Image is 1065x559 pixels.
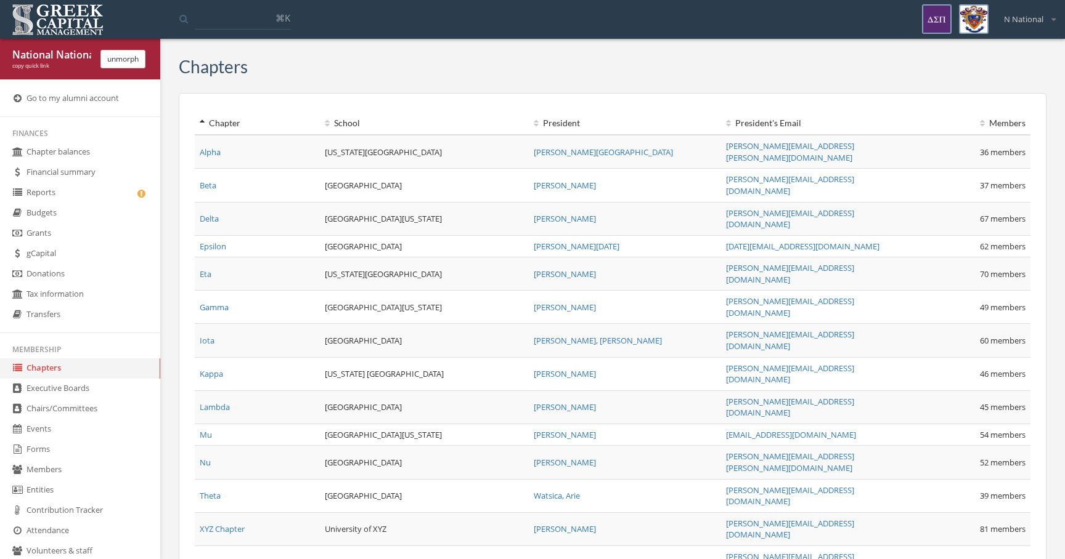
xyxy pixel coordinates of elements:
[534,180,596,191] a: [PERSON_NAME]
[726,451,854,473] a: [PERSON_NAME][EMAIL_ADDRESS][PERSON_NAME][DOMAIN_NAME]
[320,424,529,446] td: [GEOGRAPHIC_DATA][US_STATE]
[726,241,879,252] a: [DATE][EMAIL_ADDRESS][DOMAIN_NAME]
[980,490,1026,501] span: 39 members
[534,268,596,279] a: [PERSON_NAME]
[320,512,529,545] td: University of XYZ
[534,368,596,379] a: [PERSON_NAME]
[179,57,248,76] h3: Chapters
[320,291,529,324] td: [GEOGRAPHIC_DATA][US_STATE]
[726,518,854,541] a: [PERSON_NAME][EMAIL_ADDRESS][DOMAIN_NAME]
[980,241,1026,252] span: 62 members
[534,523,596,534] a: [PERSON_NAME]
[726,485,854,507] a: [PERSON_NAME][EMAIL_ADDRESS][DOMAIN_NAME]
[980,213,1026,224] span: 67 members
[980,523,1026,534] span: 81 members
[200,213,219,224] a: Delta
[534,335,662,346] a: [PERSON_NAME], [PERSON_NAME]
[980,302,1026,313] span: 49 members
[996,4,1056,25] div: N National
[534,401,596,412] a: [PERSON_NAME]
[534,302,596,313] a: [PERSON_NAME]
[320,446,529,479] td: [GEOGRAPHIC_DATA]
[726,262,854,285] a: [PERSON_NAME][EMAIL_ADDRESS][DOMAIN_NAME]
[320,202,529,235] td: [GEOGRAPHIC_DATA][US_STATE]
[726,140,854,163] a: [PERSON_NAME][EMAIL_ADDRESS][PERSON_NAME][DOMAIN_NAME]
[200,523,245,534] a: XYZ Chapter
[1004,14,1043,25] span: N National
[325,117,524,129] div: School
[726,329,854,352] a: [PERSON_NAME][EMAIL_ADDRESS][DOMAIN_NAME]
[100,50,145,68] button: unmorph
[980,147,1026,158] span: 36 members
[200,401,230,412] a: Lambda
[320,169,529,202] td: [GEOGRAPHIC_DATA]
[200,268,211,279] a: Eta
[534,213,596,224] a: [PERSON_NAME]
[980,401,1026,412] span: 45 members
[726,207,854,230] a: [PERSON_NAME][EMAIL_ADDRESS][DOMAIN_NAME]
[534,117,716,129] div: President
[980,180,1026,191] span: 37 members
[12,48,91,62] div: National National
[918,117,1026,129] div: Members
[726,396,854,419] a: [PERSON_NAME][EMAIL_ADDRESS][DOMAIN_NAME]
[320,324,529,357] td: [GEOGRAPHIC_DATA]
[534,241,619,252] a: [PERSON_NAME][DATE]
[200,429,212,440] a: Mu
[534,429,596,440] a: [PERSON_NAME]
[200,302,229,313] a: Gamma
[534,490,580,501] a: Watsica, Arie
[200,241,226,252] a: Epsilon
[200,180,216,191] a: Beta
[980,429,1026,440] span: 54 members
[200,147,221,158] a: Alpha
[320,135,529,169] td: [US_STATE][GEOGRAPHIC_DATA]
[320,257,529,291] td: [US_STATE][GEOGRAPHIC_DATA]
[980,335,1026,346] span: 60 members
[320,390,529,424] td: [GEOGRAPHIC_DATA]
[980,268,1026,279] span: 70 members
[534,457,596,468] a: [PERSON_NAME]
[200,490,221,501] a: Theta
[320,479,529,512] td: [GEOGRAPHIC_DATA]
[200,117,315,129] div: Chapter
[12,62,91,70] div: copy quick link
[200,368,223,379] a: Kappa
[320,357,529,390] td: [US_STATE] [GEOGRAPHIC_DATA]
[200,335,214,346] a: Iota
[726,117,908,129] div: President 's Email
[980,457,1026,468] span: 52 members
[726,429,856,440] a: [EMAIL_ADDRESS][DOMAIN_NAME]
[534,147,673,158] a: [PERSON_NAME][GEOGRAPHIC_DATA]
[726,363,854,385] a: [PERSON_NAME][EMAIL_ADDRESS][DOMAIN_NAME]
[726,296,854,318] a: [PERSON_NAME][EMAIL_ADDRESS][DOMAIN_NAME]
[200,457,211,468] a: Nu
[980,368,1026,379] span: 46 members
[726,174,854,196] a: [PERSON_NAME][EMAIL_ADDRESS][DOMAIN_NAME]
[320,235,529,257] td: [GEOGRAPHIC_DATA]
[275,12,290,24] span: ⌘K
